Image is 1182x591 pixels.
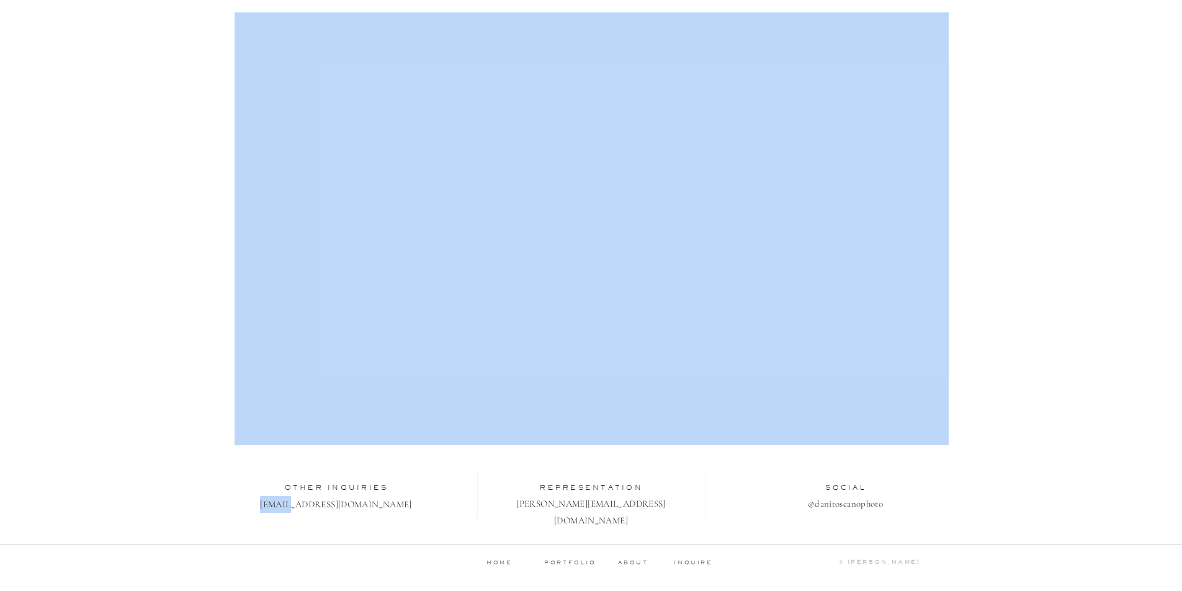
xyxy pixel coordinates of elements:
a: [EMAIL_ADDRESS][DOMAIN_NAME] [256,496,416,511]
a: [PERSON_NAME][EMAIL_ADDRESS][DOMAIN_NAME] [511,495,671,510]
a: about [618,560,652,566]
h2: social [743,484,949,493]
h2: other inquiries [234,484,439,493]
a: portfolio [540,560,601,566]
h2: representation [489,484,694,493]
a: home [469,560,531,566]
b: © [PERSON_NAME] [839,559,920,565]
a: @danitoscanophoto [766,495,926,510]
a: © [PERSON_NAME] [785,559,920,566]
a: inquire [674,560,714,566]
